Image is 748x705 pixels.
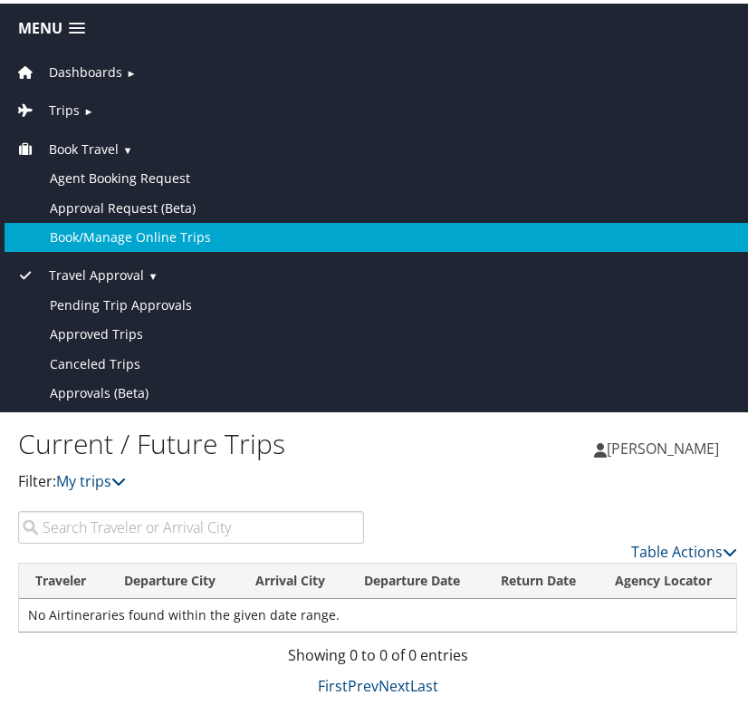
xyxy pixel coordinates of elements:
[18,467,378,490] p: Filter:
[318,672,348,692] a: First
[18,421,378,459] h1: Current / Future Trips
[607,435,719,455] span: [PERSON_NAME]
[14,263,144,280] a: Travel Approval
[18,16,62,34] span: Menu
[348,560,484,595] th: Departure Date: activate to sort column descending
[49,136,119,156] span: Book Travel
[14,98,80,115] a: Trips
[126,63,136,76] span: ►
[594,418,737,472] a: [PERSON_NAME]
[484,560,599,595] th: Return Date: activate to sort column ascending
[19,595,736,628] td: No Airtineraries found within the given date range.
[379,672,410,692] a: Next
[14,60,122,77] a: Dashboards
[9,10,94,40] a: Menu
[49,262,144,282] span: Travel Approval
[83,101,93,114] span: ►
[599,560,736,595] th: Agency Locator: activate to sort column ascending
[410,672,438,692] a: Last
[148,266,158,279] span: ▼
[49,59,122,79] span: Dashboards
[56,468,126,488] a: My trips
[18,641,737,671] div: Showing 0 to 0 of 0 entries
[19,560,108,595] th: Traveler: activate to sort column ascending
[122,140,132,153] span: ▼
[348,672,379,692] a: Prev
[108,560,239,595] th: Departure City: activate to sort column ascending
[49,97,80,117] span: Trips
[14,137,119,154] a: Book Travel
[631,538,737,558] a: Table Actions
[239,560,348,595] th: Arrival City: activate to sort column ascending
[18,507,364,540] input: Search Traveler or Arrival City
